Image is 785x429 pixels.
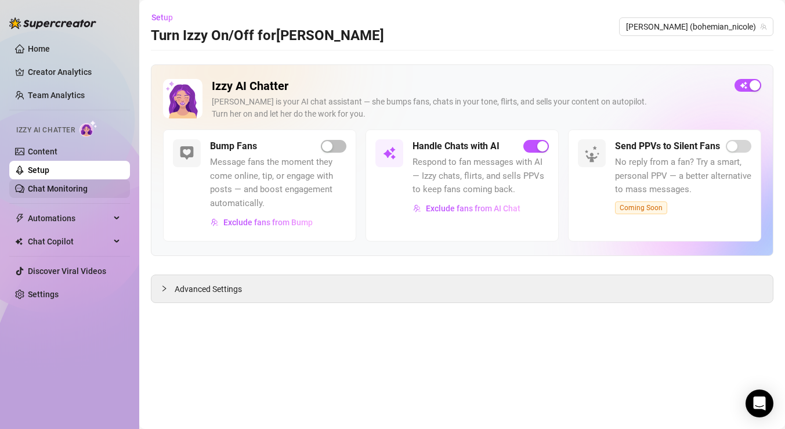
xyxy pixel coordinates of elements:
[615,139,720,153] h5: Send PPVs to Silent Fans
[28,63,121,81] a: Creator Analytics
[9,17,96,29] img: logo-BBDzfeDw.svg
[212,96,725,120] div: [PERSON_NAME] is your AI chat assistant — she bumps fans, chats in your tone, flirts, and sells y...
[626,18,766,35] span: Nicole (bohemian_nicole)
[163,79,202,118] img: Izzy AI Chatter
[79,120,97,137] img: AI Chatter
[413,156,549,197] span: Respond to fan messages with AI — Izzy chats, flirts, and sells PPVs to keep fans coming back.
[760,23,767,30] span: team
[210,213,313,232] button: Exclude fans from Bump
[28,209,110,228] span: Automations
[16,125,75,136] span: Izzy AI Chatter
[175,283,242,295] span: Advanced Settings
[28,165,49,175] a: Setup
[180,146,194,160] img: svg%3e
[584,146,603,164] img: silent-fans-ppv-o-N6Mmdf.svg
[28,44,50,53] a: Home
[15,237,23,246] img: Chat Copilot
[151,27,384,45] h3: Turn Izzy On/Off for [PERSON_NAME]
[615,201,667,214] span: Coming Soon
[210,139,257,153] h5: Bump Fans
[15,214,24,223] span: thunderbolt
[28,290,59,299] a: Settings
[28,266,106,276] a: Discover Viral Videos
[28,147,57,156] a: Content
[413,204,421,212] img: svg%3e
[615,156,751,197] span: No reply from a fan? Try a smart, personal PPV — a better alternative to mass messages.
[210,156,346,210] span: Message fans the moment they come online, tip, or engage with posts — and boost engagement automa...
[161,282,175,295] div: collapsed
[28,184,88,193] a: Chat Monitoring
[746,390,773,417] div: Open Intercom Messenger
[151,13,173,22] span: Setup
[413,199,521,218] button: Exclude fans from AI Chat
[211,218,219,226] img: svg%3e
[28,91,85,100] a: Team Analytics
[426,204,520,213] span: Exclude fans from AI Chat
[161,285,168,292] span: collapsed
[382,146,396,160] img: svg%3e
[413,139,500,153] h5: Handle Chats with AI
[223,218,313,227] span: Exclude fans from Bump
[212,79,725,93] h2: Izzy AI Chatter
[151,8,182,27] button: Setup
[28,232,110,251] span: Chat Copilot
